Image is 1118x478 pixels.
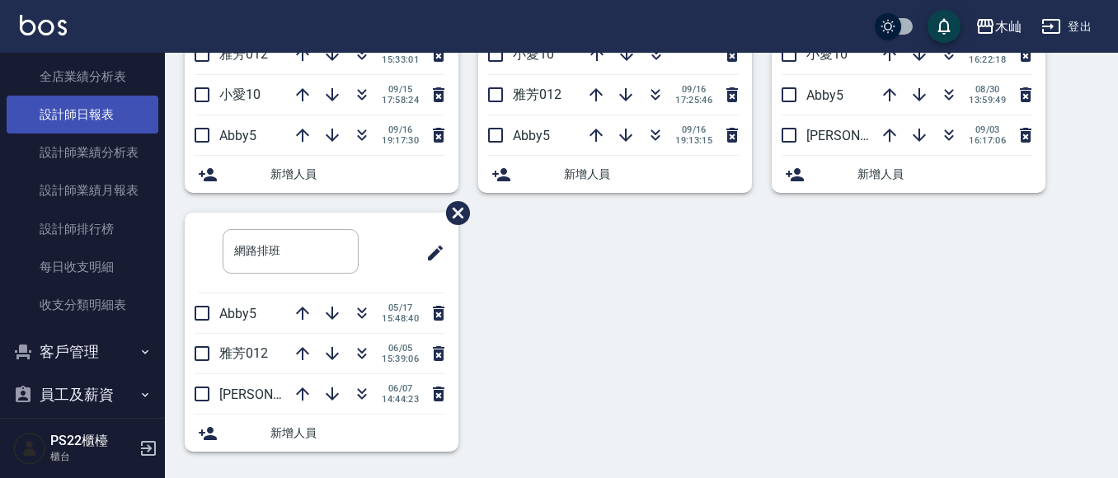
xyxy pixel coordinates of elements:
p: 櫃台 [50,449,134,464]
div: 新增人員 [772,156,1045,193]
span: 09/03 [969,124,1006,135]
span: 16:22:18 [969,54,1006,65]
span: 09/16 [382,124,419,135]
span: [PERSON_NAME]7 [806,128,913,143]
span: 小愛10 [806,46,848,62]
button: 商品管理 [7,415,158,458]
span: 19:13:15 [675,135,712,146]
span: 15:48:40 [382,313,419,324]
button: save [928,10,961,43]
span: 14:44:23 [382,394,419,405]
span: Abby5 [219,128,256,143]
a: 設計師業績月報表 [7,171,158,209]
a: 每日收支明細 [7,248,158,286]
span: 15:33:01 [382,54,419,65]
div: 木屾 [995,16,1022,37]
span: 05/17 [382,302,419,313]
input: 排版標題 [223,229,359,274]
span: 小愛10 [219,87,261,102]
img: Person [13,432,46,465]
span: 雅芳012 [513,87,561,102]
span: Abby5 [513,128,550,143]
span: 雅芳012 [219,345,268,361]
button: 員工及薪資 [7,373,158,416]
button: 木屾 [969,10,1028,44]
a: 設計師業績分析表 [7,134,158,171]
div: 新增人員 [478,156,752,193]
span: 刪除班表 [434,189,472,237]
div: 新增人員 [185,415,458,452]
span: 修改班表的標題 [416,233,445,273]
span: 雅芳012 [219,46,268,62]
span: Abby5 [219,306,256,321]
span: 17:58:24 [382,95,419,105]
img: Logo [20,15,67,35]
span: 13:59:49 [969,95,1006,105]
span: 新增人員 [857,166,1032,183]
span: Abby5 [806,87,843,103]
a: 設計師排行榜 [7,210,158,248]
a: 收支分類明細表 [7,286,158,324]
span: 新增人員 [270,424,445,442]
span: 新增人員 [270,166,445,183]
button: 登出 [1035,12,1098,42]
span: 新增人員 [564,166,739,183]
span: [PERSON_NAME]7 [219,387,326,402]
span: 15:39:06 [382,354,419,364]
span: 16:17:06 [969,135,1006,146]
a: 設計師日報表 [7,96,158,134]
span: 09/16 [675,84,712,95]
span: 06/07 [382,383,419,394]
span: 06/05 [382,343,419,354]
span: 17:25:46 [675,95,712,105]
span: 08/30 [969,84,1006,95]
span: 19:17:30 [382,135,419,146]
span: 09/15 [382,84,419,95]
span: 09/16 [675,124,712,135]
span: 小愛10 [513,46,554,62]
h5: PS22櫃檯 [50,433,134,449]
div: 新增人員 [185,156,458,193]
button: 客戶管理 [7,330,158,373]
a: 全店業績分析表 [7,58,158,96]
